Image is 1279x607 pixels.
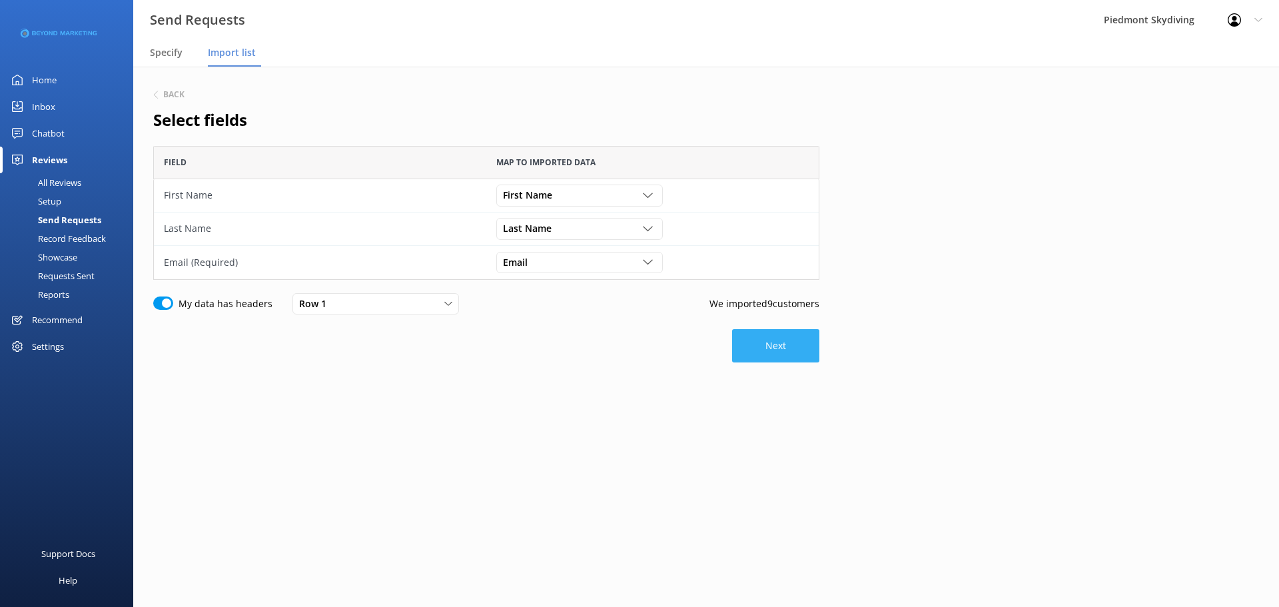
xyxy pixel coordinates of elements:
p: We imported 9 customers [709,297,819,311]
a: Send Requests [8,211,133,229]
h3: Send Requests [150,9,245,31]
img: 3-1676954853.png [20,23,97,45]
span: Import list [208,46,256,59]
div: Reviews [32,147,67,173]
span: Map to imported data [496,156,596,169]
div: Last Name [164,221,476,236]
a: Setup [8,192,133,211]
a: Record Feedback [8,229,133,248]
div: grid [153,179,819,279]
div: Setup [8,192,61,211]
a: Requests Sent [8,267,133,285]
button: Next [732,329,819,362]
a: Reports [8,285,133,304]
div: All Reviews [8,173,81,192]
span: Last Name [503,221,560,236]
div: Record Feedback [8,229,106,248]
span: Specify [150,46,183,59]
div: Settings [32,333,64,360]
span: Field [164,156,187,169]
a: All Reviews [8,173,133,192]
div: Help [59,567,77,594]
span: First Name [503,188,560,203]
div: Support Docs [41,540,95,567]
div: First Name [164,188,476,203]
span: Row 1 [299,297,334,311]
div: Inbox [32,93,55,120]
div: Requests Sent [8,267,95,285]
h2: Select fields [153,107,819,133]
label: My data has headers [179,297,272,311]
button: Back [153,91,185,99]
div: Showcase [8,248,77,267]
span: Email [503,255,536,270]
div: Chatbot [32,120,65,147]
h6: Back [163,91,185,99]
a: Showcase [8,248,133,267]
div: Recommend [32,306,83,333]
div: Email (Required) [164,255,476,270]
div: Home [32,67,57,93]
div: Send Requests [8,211,101,229]
div: Reports [8,285,69,304]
